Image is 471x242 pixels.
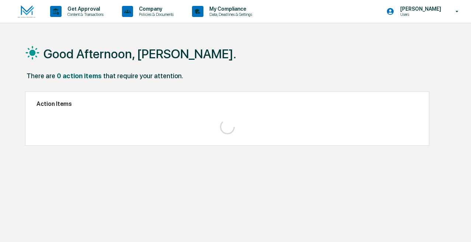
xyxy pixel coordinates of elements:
p: Get Approval [62,6,107,12]
p: My Compliance [203,6,256,12]
div: There are [27,72,55,80]
p: [PERSON_NAME] [394,6,445,12]
p: Policies & Documents [133,12,177,17]
h2: Action Items [36,100,418,107]
h1: Good Afternoon, [PERSON_NAME]. [43,46,236,61]
p: Company [133,6,177,12]
img: logo [18,5,35,18]
div: that require your attention. [103,72,183,80]
p: Users [394,12,445,17]
p: Data, Deadlines & Settings [203,12,256,17]
div: 0 action items [57,72,102,80]
p: Content & Transactions [62,12,107,17]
